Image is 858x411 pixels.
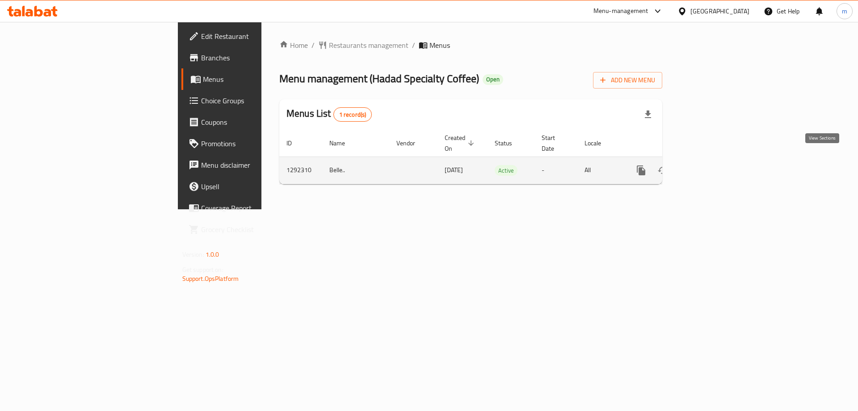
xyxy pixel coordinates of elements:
[593,72,662,89] button: Add New Menu
[652,160,673,181] button: Change Status
[631,160,652,181] button: more
[201,160,314,170] span: Menu disclaimer
[600,75,655,86] span: Add New Menu
[181,197,321,219] a: Coverage Report
[203,74,314,85] span: Menus
[206,249,219,260] span: 1.0.0
[201,117,314,127] span: Coupons
[318,40,408,51] a: Restaurants management
[329,40,408,51] span: Restaurants management
[201,95,314,106] span: Choice Groups
[181,111,321,133] a: Coupons
[322,157,389,184] td: Belle..
[396,138,427,148] span: Vendor
[495,165,517,176] span: Active
[585,138,613,148] span: Locale
[181,25,321,47] a: Edit Restaurant
[182,273,239,284] a: Support.OpsPlatform
[334,110,372,119] span: 1 record(s)
[542,132,567,154] span: Start Date
[201,52,314,63] span: Branches
[181,47,321,68] a: Branches
[201,138,314,149] span: Promotions
[429,40,450,51] span: Menus
[690,6,749,16] div: [GEOGRAPHIC_DATA]
[201,224,314,235] span: Grocery Checklist
[483,76,503,83] span: Open
[201,31,314,42] span: Edit Restaurant
[286,107,372,122] h2: Menus List
[182,249,204,260] span: Version:
[181,219,321,240] a: Grocery Checklist
[181,68,321,90] a: Menus
[279,68,479,89] span: Menu management ( Hadad Specialty Coffee )
[842,6,847,16] span: m
[637,104,659,125] div: Export file
[534,157,577,184] td: -
[329,138,357,148] span: Name
[181,176,321,197] a: Upsell
[181,90,321,111] a: Choice Groups
[181,154,321,176] a: Menu disclaimer
[201,181,314,192] span: Upsell
[495,138,524,148] span: Status
[181,133,321,154] a: Promotions
[623,130,723,157] th: Actions
[333,107,372,122] div: Total records count
[286,138,303,148] span: ID
[445,132,477,154] span: Created On
[182,264,223,275] span: Get support on:
[445,164,463,176] span: [DATE]
[279,130,723,184] table: enhanced table
[279,40,662,51] nav: breadcrumb
[201,203,314,213] span: Coverage Report
[483,74,503,85] div: Open
[593,6,648,17] div: Menu-management
[577,157,623,184] td: All
[412,40,415,51] li: /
